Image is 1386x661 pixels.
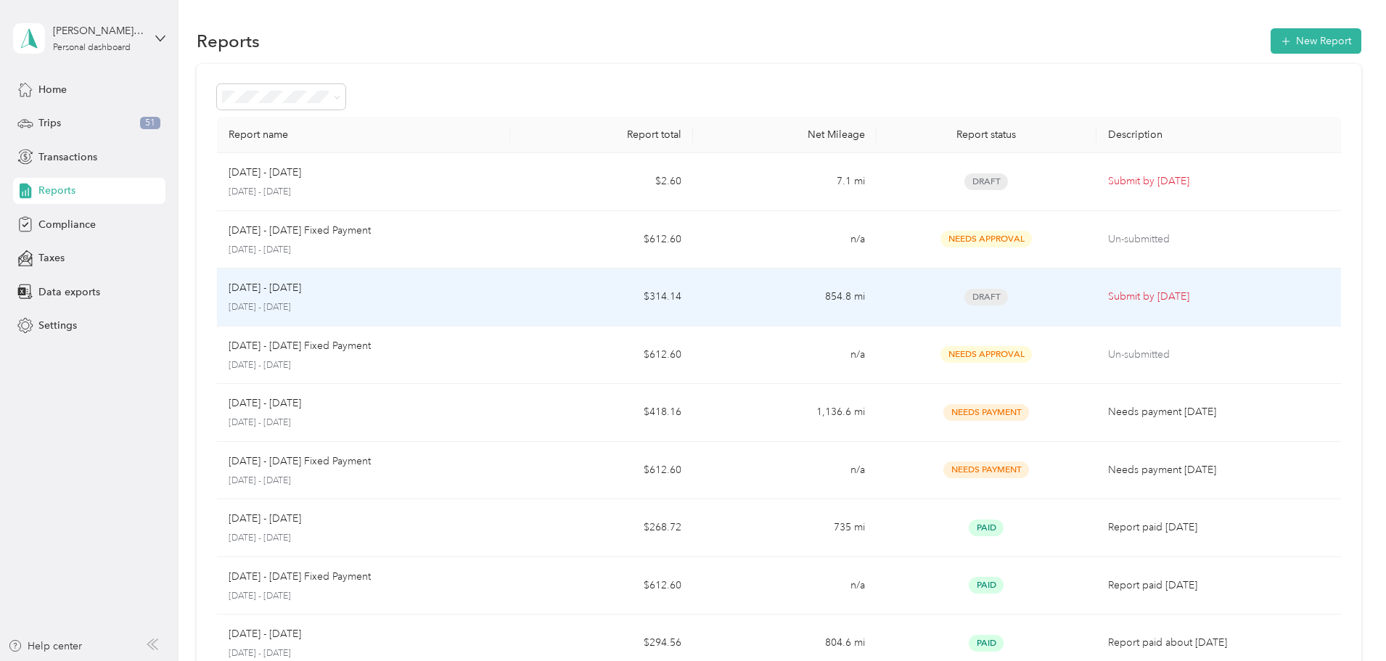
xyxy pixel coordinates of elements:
[964,173,1008,190] span: Draft
[510,268,693,327] td: $314.14
[1108,578,1329,594] p: Report paid [DATE]
[1108,404,1329,420] p: Needs payment [DATE]
[229,590,499,603] p: [DATE] - [DATE]
[969,520,1004,536] span: Paid
[229,301,499,314] p: [DATE] - [DATE]
[229,359,499,372] p: [DATE] - [DATE]
[943,404,1029,421] span: Needs Payment
[693,327,876,385] td: n/a
[53,23,144,38] div: [PERSON_NAME] [PERSON_NAME]
[969,577,1004,594] span: Paid
[229,416,499,430] p: [DATE] - [DATE]
[229,395,301,411] p: [DATE] - [DATE]
[38,217,96,232] span: Compliance
[1096,117,1341,153] th: Description
[693,117,876,153] th: Net Mileage
[888,128,1085,141] div: Report status
[38,318,77,333] span: Settings
[510,384,693,442] td: $418.16
[38,115,61,131] span: Trips
[229,647,499,660] p: [DATE] - [DATE]
[940,231,1032,247] span: Needs Approval
[693,153,876,211] td: 7.1 mi
[940,346,1032,363] span: Needs Approval
[510,327,693,385] td: $612.60
[1305,580,1386,661] iframe: Everlance-gr Chat Button Frame
[217,117,510,153] th: Report name
[229,186,499,199] p: [DATE] - [DATE]
[38,149,97,165] span: Transactions
[229,626,301,642] p: [DATE] - [DATE]
[1108,231,1329,247] p: Un-submitted
[1108,635,1329,651] p: Report paid about [DATE]
[693,557,876,615] td: n/a
[229,511,301,527] p: [DATE] - [DATE]
[229,165,301,181] p: [DATE] - [DATE]
[229,244,499,257] p: [DATE] - [DATE]
[1271,28,1361,54] button: New Report
[1108,173,1329,189] p: Submit by [DATE]
[38,284,100,300] span: Data exports
[510,117,693,153] th: Report total
[229,453,371,469] p: [DATE] - [DATE] Fixed Payment
[38,250,65,266] span: Taxes
[38,82,67,97] span: Home
[229,569,371,585] p: [DATE] - [DATE] Fixed Payment
[510,211,693,269] td: $612.60
[1108,520,1329,535] p: Report paid [DATE]
[510,557,693,615] td: $612.60
[229,475,499,488] p: [DATE] - [DATE]
[693,499,876,557] td: 735 mi
[1108,347,1329,363] p: Un-submitted
[943,461,1029,478] span: Needs Payment
[38,183,75,198] span: Reports
[693,211,876,269] td: n/a
[693,268,876,327] td: 854.8 mi
[693,442,876,500] td: n/a
[964,289,1008,305] span: Draft
[1108,289,1329,305] p: Submit by [DATE]
[53,44,131,52] div: Personal dashboard
[1108,462,1329,478] p: Needs payment [DATE]
[197,33,260,49] h1: Reports
[969,635,1004,652] span: Paid
[510,499,693,557] td: $268.72
[510,442,693,500] td: $612.60
[229,223,371,239] p: [DATE] - [DATE] Fixed Payment
[229,280,301,296] p: [DATE] - [DATE]
[8,639,82,654] button: Help center
[510,153,693,211] td: $2.60
[693,384,876,442] td: 1,136.6 mi
[229,532,499,545] p: [DATE] - [DATE]
[229,338,371,354] p: [DATE] - [DATE] Fixed Payment
[140,117,160,130] span: 51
